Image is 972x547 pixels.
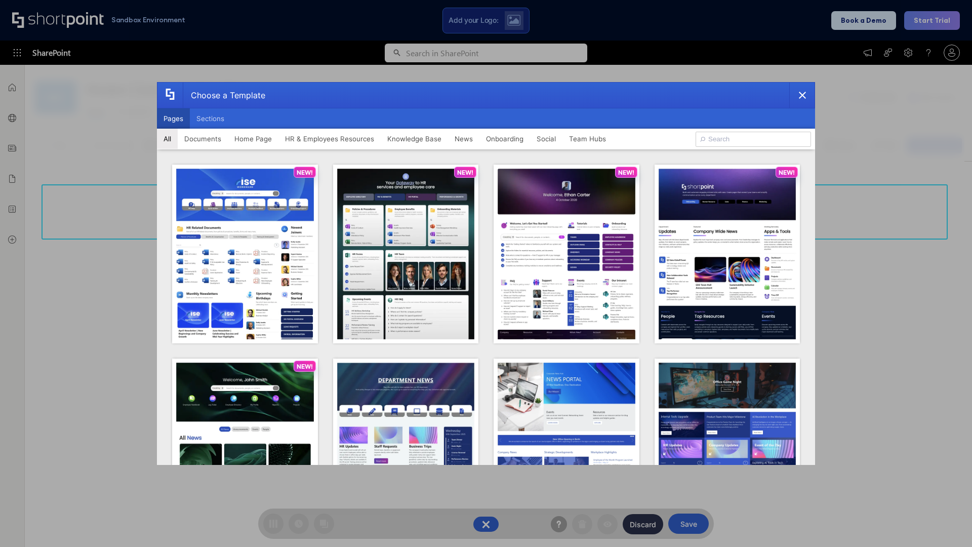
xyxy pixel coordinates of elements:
[278,129,381,149] button: HR & Employees Resources
[921,498,972,547] iframe: Chat Widget
[779,169,795,176] p: NEW!
[696,132,811,147] input: Search
[618,169,634,176] p: NEW!
[297,169,313,176] p: NEW!
[297,363,313,370] p: NEW!
[381,129,448,149] button: Knowledge Base
[178,129,228,149] button: Documents
[190,108,231,129] button: Sections
[183,83,265,108] div: Choose a Template
[562,129,613,149] button: Team Hubs
[448,129,479,149] button: News
[228,129,278,149] button: Home Page
[479,129,530,149] button: Onboarding
[530,129,562,149] button: Social
[157,129,178,149] button: All
[457,169,473,176] p: NEW!
[157,108,190,129] button: Pages
[157,82,815,465] div: template selector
